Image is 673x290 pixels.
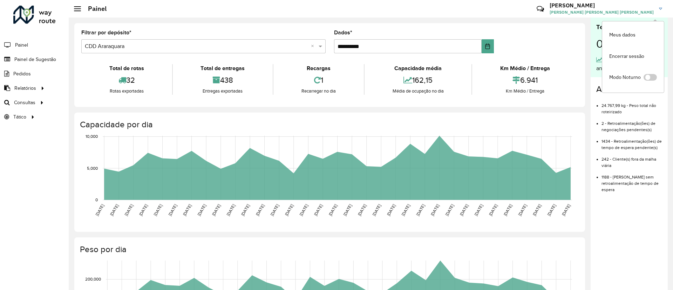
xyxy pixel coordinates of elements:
[284,203,294,217] text: [DATE]
[87,166,98,170] text: 5,000
[602,46,664,67] a: Encerrar sessão
[13,114,26,120] font: Tático
[126,76,135,84] font: 32
[95,203,105,217] text: [DATE]
[86,134,98,139] text: 10,000
[342,203,353,217] text: [DATE]
[80,120,153,129] font: Capacidade por dia
[596,85,622,94] font: Alertas
[109,203,119,217] text: [DATE]
[200,65,245,71] font: Total de entregas
[328,203,338,217] text: [DATE]
[109,65,144,71] font: Total de rotas
[334,29,350,35] font: Dados
[394,65,442,71] font: Capacidade média
[138,203,148,217] text: [DATE]
[602,24,664,46] a: Meus dados
[444,203,455,217] text: [DATE]
[14,100,35,105] font: Consultas
[95,197,98,202] text: 0
[124,203,134,217] text: [DATE]
[550,9,654,15] font: [PERSON_NAME] [PERSON_NAME] [PERSON_NAME]
[203,88,243,94] font: Entregas exportadas
[88,5,107,13] font: Painel
[533,1,548,16] a: Contato Rápido
[500,65,550,71] font: Km Médio / Entrega
[313,203,323,217] text: [DATE]
[13,71,31,76] font: Pedidos
[153,203,163,217] text: [DATE]
[220,76,233,84] font: 438
[386,203,396,217] text: [DATE]
[15,42,28,48] font: Painel
[240,203,250,217] text: [DATE]
[517,203,528,217] text: [DATE]
[211,203,221,217] text: [DATE]
[197,203,207,217] text: [DATE]
[550,2,595,9] font: [PERSON_NAME]
[609,74,641,80] font: Modo Noturno
[14,86,36,91] font: Relatórios
[415,203,425,217] text: [DATE]
[81,29,129,35] font: Filtrar por depósito
[596,38,638,50] font: 00:03:17
[301,88,336,94] font: Recarregar no dia
[474,203,484,217] text: [DATE]
[357,203,367,217] text: [DATE]
[601,157,656,168] font: 242 - Cliente(s) fora da malha viária
[393,88,444,94] font: Média de ocupação no dia
[412,76,433,84] font: 162,15
[226,203,236,217] text: [DATE]
[601,175,659,192] font: 1188 - [PERSON_NAME] sem retroalimentação de tempo de espera
[110,88,144,94] font: Rotas exportadas
[520,76,538,84] font: 6.941
[601,103,656,114] font: 24.767,99 kg - Peso total não roteirizado
[609,32,635,38] font: Meus dados
[506,88,544,94] font: Km Médio / Entrega
[596,23,659,31] font: Tempo médio por rota
[561,203,571,217] text: [DATE]
[80,245,127,254] font: Peso por dia
[601,121,655,132] font: 2 - Retroalimentação(ões) de negociações pendentes(s)
[482,39,494,53] button: Escolha a data
[532,203,542,217] text: [DATE]
[488,203,498,217] text: [DATE]
[14,57,56,62] font: Painel de Sugestão
[255,203,265,217] text: [DATE]
[459,203,469,217] text: [DATE]
[609,53,644,59] font: Encerrar sessão
[430,203,440,217] text: [DATE]
[168,203,178,217] text: [DATE]
[596,57,657,71] font: 4,79% maior que o dia anterior
[270,203,280,217] text: [DATE]
[503,203,513,217] text: [DATE]
[601,139,662,150] font: 1434 - Retroalimentação(ões) de tempo de espera pendente(s)
[311,42,317,50] span: Clear all
[85,277,101,282] text: 200,000
[372,203,382,217] text: [DATE]
[401,203,411,217] text: [DATE]
[546,203,557,217] text: [DATE]
[182,203,192,217] text: [DATE]
[321,76,323,84] font: 1
[299,203,309,217] text: [DATE]
[307,65,331,71] font: Recargas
